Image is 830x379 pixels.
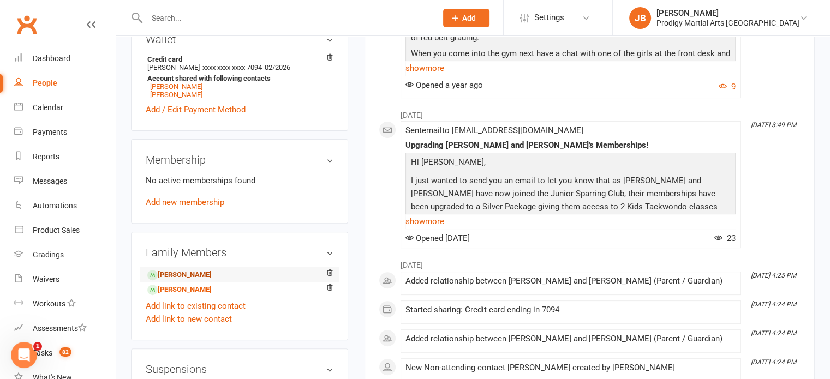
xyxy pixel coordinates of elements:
div: Workouts [33,299,65,308]
h3: Membership [146,154,333,166]
a: Workouts [14,292,115,316]
strong: Account shared with following contacts [147,74,328,82]
div: [PERSON_NAME] [656,8,799,18]
p: No active memberships found [146,174,333,187]
span: Sent email to [EMAIL_ADDRESS][DOMAIN_NAME] [405,125,583,135]
a: Calendar [14,95,115,120]
div: Tasks [33,348,52,357]
button: Add [443,9,489,27]
p: When you come into the gym next have a chat with one of the girls at the front desk and we'll ame... [408,47,733,76]
span: Add [462,14,476,22]
a: show more [405,61,736,76]
i: [DATE] 4:25 PM [751,272,796,279]
a: [PERSON_NAME] [150,82,202,91]
a: Add link to existing contact [146,299,246,312]
h3: Family Members [146,246,333,258]
div: New Non-attending contact [PERSON_NAME] created by [PERSON_NAME] [405,363,736,372]
a: Add / Edit Payment Method [146,103,246,116]
a: Messages [14,169,115,194]
div: Reports [33,152,59,161]
span: Opened a year ago [405,80,483,90]
h3: Suspensions [146,363,333,375]
a: Gradings [14,243,115,267]
a: Add new membership [146,197,224,207]
a: Dashboard [14,46,115,71]
div: People [33,79,57,87]
span: xxxx xxxx xxxx 7094 [202,63,262,71]
a: [PERSON_NAME] [150,91,202,99]
input: Search... [144,10,429,26]
a: Waivers [14,267,115,292]
span: 1 [33,342,42,351]
strong: Credit card [147,55,328,63]
a: show more [405,214,736,229]
div: Started sharing: Credit card ending in 7094 [405,305,736,315]
li: [DATE] [379,104,801,121]
button: 9 [719,80,736,93]
a: People [14,71,115,95]
i: [DATE] 3:49 PM [751,121,796,129]
div: Payments [33,128,67,136]
a: Payments [14,120,115,145]
div: Dashboard [33,54,70,63]
div: Assessments [33,324,87,333]
div: Gradings [33,250,64,259]
i: [DATE] 4:24 PM [751,358,796,366]
span: Opened [DATE] [405,233,470,243]
div: Waivers [33,275,59,284]
div: JB [629,7,651,29]
iframe: Intercom live chat [11,342,37,368]
a: [PERSON_NAME] [147,284,212,296]
span: 02/2026 [265,63,290,71]
li: [DATE] [379,254,801,271]
div: Added relationship between [PERSON_NAME] and [PERSON_NAME] (Parent / Guardian) [405,276,736,286]
a: [PERSON_NAME] [147,269,212,281]
div: Calendar [33,103,63,112]
span: 23 [714,233,736,243]
p: Hi [PERSON_NAME], [408,155,733,171]
li: [PERSON_NAME] [146,53,333,100]
div: Product Sales [33,226,80,234]
a: Reports [14,145,115,169]
i: [DATE] 4:24 PM [751,300,796,308]
a: Assessments [14,316,115,341]
div: Upgrading [PERSON_NAME] and [PERSON_NAME]'s Memberships! [405,141,736,150]
a: Tasks 82 [14,341,115,365]
p: I just wanted to send you an email to let you know that as [PERSON_NAME] and [PERSON_NAME] have n... [408,174,733,229]
div: Prodigy Martial Arts [GEOGRAPHIC_DATA] [656,18,799,28]
span: 82 [59,347,71,357]
a: Product Sales [14,218,115,243]
a: Automations [14,194,115,218]
div: Added relationship between [PERSON_NAME] and [PERSON_NAME] (Parent / Guardian) [405,334,736,344]
div: Automations [33,201,77,210]
div: Messages [33,177,67,185]
i: [DATE] 4:24 PM [751,329,796,337]
h3: Wallet [146,33,333,45]
a: Clubworx [13,11,40,38]
span: Settings [534,5,564,30]
a: Add link to new contact [146,312,232,326]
